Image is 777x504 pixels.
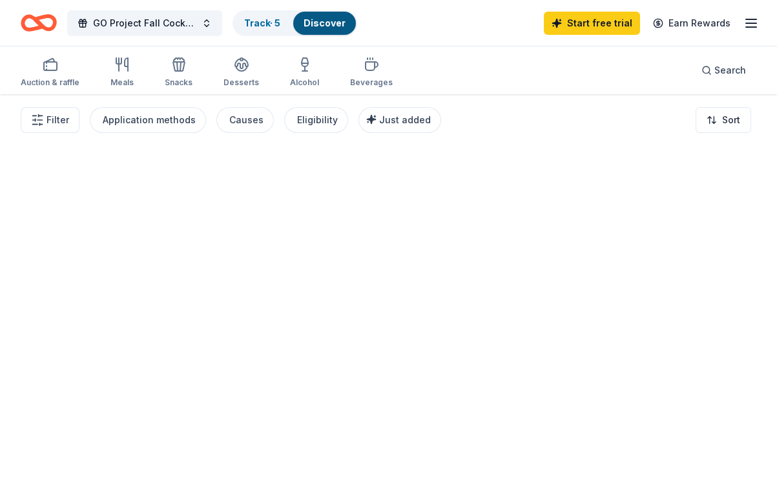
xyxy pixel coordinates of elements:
[290,52,319,94] button: Alcohol
[165,52,192,94] button: Snacks
[358,107,441,133] button: Just added
[165,77,192,88] div: Snacks
[544,12,640,35] a: Start free trial
[244,17,280,28] a: Track· 5
[223,77,259,88] div: Desserts
[110,77,134,88] div: Meals
[696,107,751,133] button: Sort
[304,17,346,28] a: Discover
[103,112,196,128] div: Application methods
[290,77,319,88] div: Alcohol
[110,52,134,94] button: Meals
[645,12,738,35] a: Earn Rewards
[21,107,79,133] button: Filter
[379,114,431,125] span: Just added
[47,112,69,128] span: Filter
[93,15,196,31] span: GO Project Fall Cocktail Party
[21,8,57,38] a: Home
[67,10,222,36] button: GO Project Fall Cocktail Party
[350,52,393,94] button: Beverages
[229,112,264,128] div: Causes
[90,107,206,133] button: Application methods
[714,63,746,78] span: Search
[297,112,338,128] div: Eligibility
[691,57,756,83] button: Search
[21,52,79,94] button: Auction & raffle
[216,107,274,133] button: Causes
[284,107,348,133] button: Eligibility
[350,77,393,88] div: Beverages
[223,52,259,94] button: Desserts
[21,77,79,88] div: Auction & raffle
[233,10,357,36] button: Track· 5Discover
[722,112,740,128] span: Sort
